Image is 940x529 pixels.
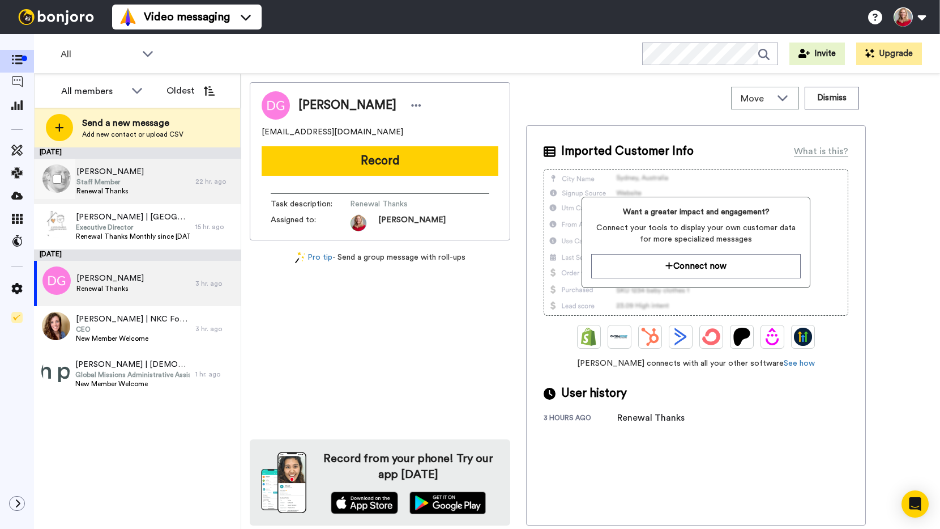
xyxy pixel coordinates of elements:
[42,312,70,340] img: 125d96bd-41e6-40f3-a843-7bd646274b4a.jpg
[195,370,235,379] div: 1 hr. ago
[298,97,396,114] span: [PERSON_NAME]
[261,452,306,513] img: download
[61,48,136,61] span: All
[195,279,235,288] div: 3 hr. ago
[76,166,144,177] span: [PERSON_NAME]
[75,359,190,370] span: [PERSON_NAME] | [DEMOGRAPHIC_DATA]
[75,379,190,388] span: New Member Welcome
[34,249,241,261] div: [DATE]
[76,187,144,196] span: Renewal Thanks
[76,177,144,187] span: Staff Member
[610,328,629,346] img: Ontraport
[591,206,800,218] span: Want a greater impact and engagement?
[195,324,235,333] div: 3 hr. ago
[250,252,510,264] div: - Send a group message with roll-ups
[561,385,627,402] span: User history
[805,87,859,109] button: Dismiss
[75,370,190,379] span: Global Missions Administrative Assistant
[34,147,241,159] div: [DATE]
[318,451,499,483] h4: Record from your phone! Try our app [DATE]
[856,43,922,65] button: Upgrade
[544,413,617,425] div: 3 hours ago
[295,252,332,264] a: Pro tip
[794,145,848,158] div: What is this?
[350,198,458,210] span: Renewal Thanks
[741,92,771,105] span: Move
[763,328,781,346] img: Drip
[144,9,230,25] span: Video messaging
[733,328,751,346] img: Patreon
[82,130,183,139] span: Add new contact or upload CSV
[42,210,70,238] img: 42f2f0b6-c241-419a-8229-567da2344a34.jpg
[158,79,223,102] button: Oldest
[331,492,398,514] img: appstore
[76,325,190,334] span: CEO
[295,252,305,264] img: magic-wand.svg
[901,490,929,518] div: Open Intercom Messenger
[82,116,183,130] span: Send a new message
[76,334,190,343] span: New Member Welcome
[195,222,235,231] div: 15 hr. ago
[76,284,144,293] span: Renewal Thanks
[119,8,137,26] img: vm-color.svg
[11,312,23,323] img: Checklist.svg
[76,211,190,223] span: [PERSON_NAME] | [GEOGRAPHIC_DATA]
[262,91,290,120] img: Image of Daniel Goehringer
[76,232,190,241] span: Renewal Thanks Monthly since [DATE].
[784,359,815,367] a: See how
[14,9,99,25] img: bj-logo-header-white.svg
[591,222,800,245] span: Connect your tools to display your own customer data for more specialized messages
[580,328,598,346] img: Shopify
[789,43,845,65] button: Invite
[76,314,190,325] span: [PERSON_NAME] | NKC Foundation
[262,126,403,138] span: [EMAIL_ADDRESS][DOMAIN_NAME]
[195,177,235,186] div: 22 hr. ago
[350,214,367,231] img: 57e76d74-6778-4c2c-bc34-184e1a48b970-1733258255.jpg
[378,214,446,231] span: [PERSON_NAME]
[617,411,685,425] div: Renewal Thanks
[794,328,812,346] img: GoHighLevel
[271,198,350,210] span: Task description :
[409,492,486,514] img: playstore
[702,328,720,346] img: ConvertKit
[672,328,690,346] img: ActiveCampaign
[61,84,126,98] div: All members
[76,223,190,232] span: Executive Director
[271,214,350,231] span: Assigned to:
[561,143,694,160] span: Imported Customer Info
[641,328,659,346] img: Hubspot
[41,357,70,386] img: cfec22cf-6140-4720-b781-46b1d64fee1d.png
[42,266,71,295] img: dg.png
[76,273,144,284] span: [PERSON_NAME]
[262,146,498,176] button: Record
[544,358,848,369] span: [PERSON_NAME] connects with all your other software
[591,254,800,278] button: Connect now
